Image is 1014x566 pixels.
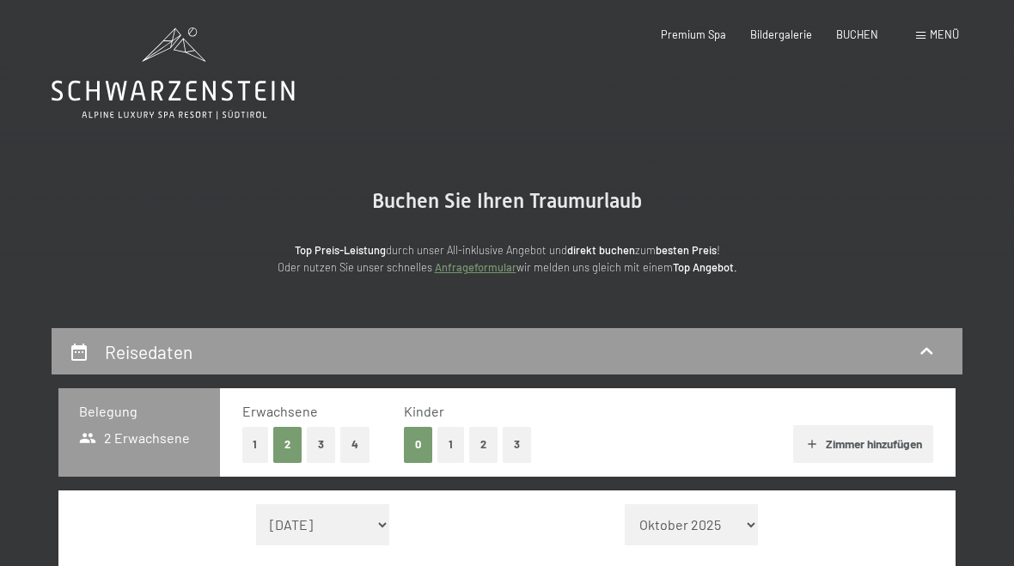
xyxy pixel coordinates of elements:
[340,427,370,462] button: 4
[79,402,199,421] h3: Belegung
[79,429,190,447] span: 2 Erwachsene
[567,243,635,257] strong: direkt buchen
[793,425,933,463] button: Zimmer hinzufügen
[469,427,498,462] button: 2
[273,427,302,462] button: 2
[437,427,464,462] button: 1
[656,243,717,257] strong: besten Preis
[404,403,444,419] span: Kinder
[242,427,269,462] button: 1
[435,260,516,274] a: Anfrageformular
[750,27,812,41] a: Bildergalerie
[372,189,642,213] span: Buchen Sie Ihren Traumurlaub
[307,427,335,462] button: 3
[163,241,851,277] p: durch unser All-inklusive Angebot und zum ! Oder nutzen Sie unser schnelles wir melden uns gleich...
[930,27,959,41] span: Menü
[661,27,726,41] a: Premium Spa
[503,427,531,462] button: 3
[105,341,192,362] h2: Reisedaten
[404,427,432,462] button: 0
[295,243,386,257] strong: Top Preis-Leistung
[673,260,737,274] strong: Top Angebot.
[836,27,878,41] a: BUCHEN
[242,403,318,419] span: Erwachsene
